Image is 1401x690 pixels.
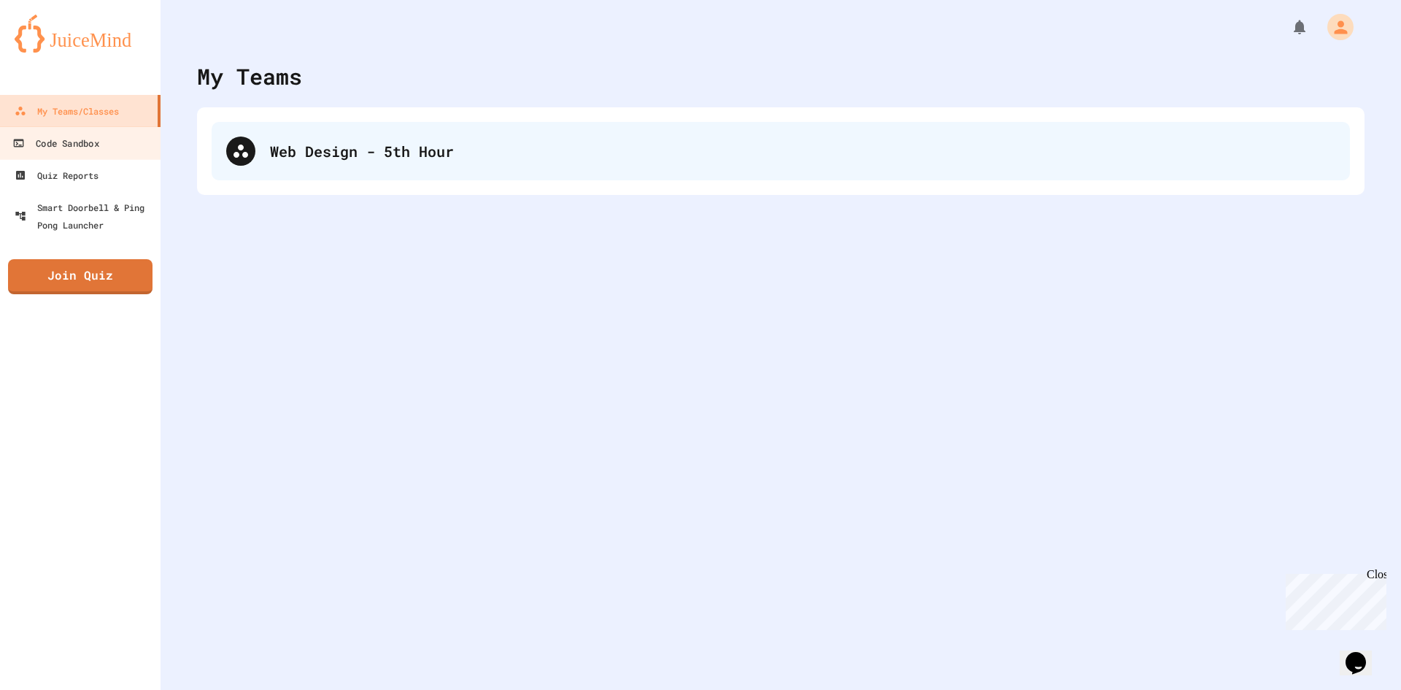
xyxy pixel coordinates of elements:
iframe: chat widget [1340,632,1386,675]
div: My Account [1312,10,1357,44]
div: Smart Doorbell & Ping Pong Launcher [15,199,155,234]
div: Quiz Reports [15,166,99,184]
div: My Notifications [1264,15,1312,39]
div: My Teams [197,60,302,93]
div: Chat with us now!Close [6,6,101,93]
div: Web Design - 5th Hour [270,140,1335,162]
div: My Teams/Classes [15,102,119,120]
iframe: chat widget [1280,568,1386,630]
img: logo-orange.svg [15,15,146,53]
div: Code Sandbox [12,134,99,153]
a: Join Quiz [8,259,153,294]
div: Web Design - 5th Hour [212,122,1350,180]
